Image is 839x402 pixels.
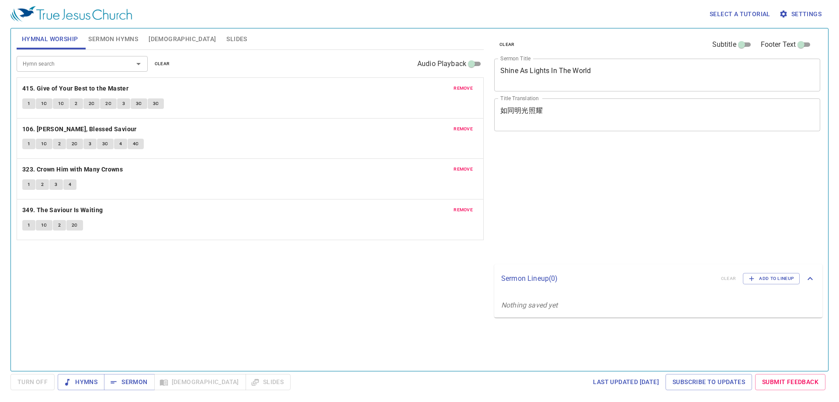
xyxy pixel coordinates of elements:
[53,139,66,149] button: 2
[781,9,822,20] span: Settings
[500,66,814,83] textarea: Shine As Lights In The World
[22,179,35,190] button: 1
[22,83,128,94] b: 415. Give of Your Best to the Master
[104,374,154,390] button: Sermon
[448,164,478,175] button: remove
[153,100,159,108] span: 3C
[673,377,745,388] span: Subscribe to Updates
[132,58,145,70] button: Open
[89,140,91,148] span: 3
[454,125,473,133] span: remove
[706,6,774,22] button: Select a tutorial
[72,221,78,229] span: 2C
[22,98,35,109] button: 1
[500,106,814,123] textarea: 如同明光照耀
[36,220,52,231] button: 1C
[66,220,83,231] button: 2C
[454,84,473,92] span: remove
[22,220,35,231] button: 1
[114,139,127,149] button: 4
[36,179,49,190] button: 2
[417,59,466,69] span: Audio Playback
[88,34,138,45] span: Sermon Hymns
[128,139,144,149] button: 4C
[28,140,30,148] span: 1
[100,98,117,109] button: 2C
[149,34,216,45] span: [DEMOGRAPHIC_DATA]
[22,139,35,149] button: 1
[712,39,736,50] span: Subtitle
[41,140,47,148] span: 1C
[22,34,78,45] span: Hymnal Worship
[494,39,520,50] button: clear
[105,100,111,108] span: 2C
[454,165,473,173] span: remove
[72,140,78,148] span: 2C
[53,220,66,231] button: 2
[83,139,97,149] button: 3
[111,377,147,388] span: Sermon
[41,181,44,189] span: 2
[22,124,138,135] button: 106. [PERSON_NAME], Blessed Saviour
[22,205,104,216] button: 349. The Saviour Is Waiting
[131,98,147,109] button: 3C
[448,205,478,215] button: remove
[41,221,47,229] span: 1C
[448,124,478,134] button: remove
[89,100,95,108] span: 2C
[102,140,108,148] span: 3C
[63,179,76,190] button: 4
[22,164,123,175] b: 323. Crown Him with Many Crowns
[28,221,30,229] span: 1
[65,377,97,388] span: Hymns
[494,264,822,293] div: Sermon Lineup(0)clearAdd to Lineup
[122,100,125,108] span: 3
[749,275,794,283] span: Add to Lineup
[58,140,61,148] span: 2
[148,98,164,109] button: 3C
[66,139,83,149] button: 2C
[119,140,122,148] span: 4
[75,100,77,108] span: 2
[666,374,752,390] a: Subscribe to Updates
[226,34,247,45] span: Slides
[501,301,558,309] i: Nothing saved yet
[69,98,83,109] button: 2
[36,98,52,109] button: 1C
[499,41,515,49] span: clear
[58,374,104,390] button: Hymns
[97,139,114,149] button: 3C
[743,273,800,284] button: Add to Lineup
[710,9,770,20] span: Select a tutorial
[136,100,142,108] span: 3C
[22,83,130,94] button: 415. Give of Your Best to the Master
[755,374,825,390] a: Submit Feedback
[762,377,818,388] span: Submit Feedback
[10,6,132,22] img: True Jesus Church
[761,39,796,50] span: Footer Text
[69,181,71,189] span: 4
[41,100,47,108] span: 1C
[155,60,170,68] span: clear
[36,139,52,149] button: 1C
[448,83,478,94] button: remove
[53,98,69,109] button: 1C
[593,377,659,388] span: Last updated [DATE]
[501,273,714,284] p: Sermon Lineup ( 0 )
[491,140,756,261] iframe: from-child
[149,59,175,69] button: clear
[49,179,62,190] button: 3
[133,140,139,148] span: 4C
[55,181,57,189] span: 3
[22,124,137,135] b: 106. [PERSON_NAME], Blessed Saviour
[58,221,61,229] span: 2
[28,100,30,108] span: 1
[454,206,473,214] span: remove
[58,100,64,108] span: 1C
[22,205,103,216] b: 349. The Saviour Is Waiting
[83,98,100,109] button: 2C
[589,374,662,390] a: Last updated [DATE]
[22,164,125,175] button: 323. Crown Him with Many Crowns
[777,6,825,22] button: Settings
[28,181,30,189] span: 1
